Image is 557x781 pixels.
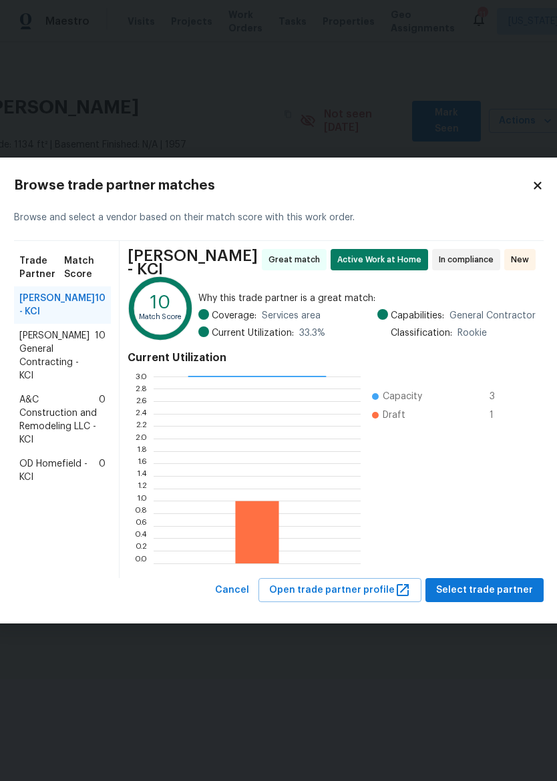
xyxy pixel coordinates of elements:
span: Coverage: [212,309,256,322]
text: 0.6 [135,521,147,529]
text: 1.0 [136,497,147,505]
span: Cancel [215,582,249,599]
span: 10 [95,292,106,318]
span: OD Homefield - KCI [19,457,99,484]
text: 2.2 [136,422,147,430]
text: Match Score [138,314,182,321]
span: Active Work at Home [337,253,427,266]
text: 2.8 [135,384,147,393]
text: 0.8 [134,509,147,517]
button: Open trade partner profile [258,578,421,603]
text: 1.8 [136,447,147,455]
span: 0 [99,393,106,447]
span: Great match [268,253,325,266]
text: 2.6 [136,397,147,405]
text: 0.2 [135,547,147,555]
span: 33.3 % [299,326,325,340]
span: Capabilities: [391,309,444,322]
button: Cancel [210,578,254,603]
span: 10 [95,329,106,382]
text: 0.4 [134,534,147,542]
text: 10 [150,294,170,312]
text: 2.4 [135,409,147,417]
text: 0.0 [134,559,147,567]
span: Open trade partner profile [269,582,411,599]
span: Trade Partner [19,254,65,281]
text: 1.2 [137,484,147,492]
span: [PERSON_NAME] - KCI [19,292,95,318]
text: 1.4 [136,472,147,480]
span: Capacity [383,390,422,403]
span: Classification: [391,326,452,340]
span: 3 [490,390,511,403]
text: 1.6 [137,459,147,467]
span: New [511,253,534,266]
span: General Contractor [449,309,536,322]
text: 3.0 [135,372,147,380]
span: In compliance [439,253,499,266]
text: 2.0 [135,435,147,443]
span: Draft [383,409,405,422]
div: Browse and select a vendor based on their match score with this work order. [14,195,544,241]
span: Services area [262,309,321,322]
button: Select trade partner [425,578,544,603]
h2: Browse trade partner matches [14,179,532,192]
span: [PERSON_NAME] General Contracting - KCI [19,329,95,382]
span: [PERSON_NAME] - KCI [128,249,258,276]
span: 0 [99,457,106,484]
span: 1 [490,409,511,422]
h4: Current Utilization [128,351,536,364]
span: Current Utilization: [212,326,294,340]
span: Select trade partner [436,582,533,599]
span: Why this trade partner is a great match: [198,292,535,305]
span: Match Score [64,254,105,281]
span: Rookie [457,326,487,340]
span: A&C Construction and Remodeling LLC - KCI [19,393,99,447]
